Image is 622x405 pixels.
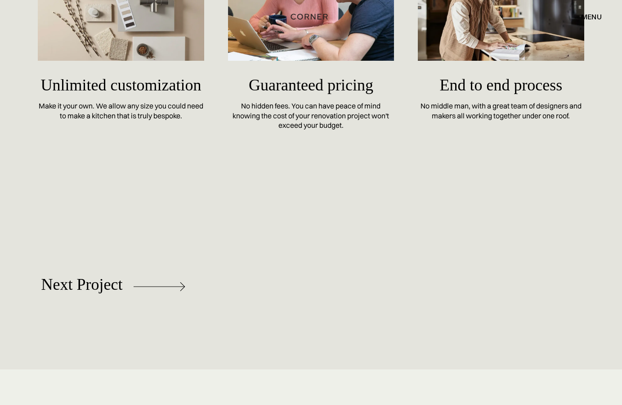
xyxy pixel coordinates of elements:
[418,70,584,101] h5: End to end process
[228,101,394,130] div: No hidden fees. You can have peace of mind knowing the cost of your renovation project won't exce...
[418,101,584,121] div: No middle man, with a great team of designers and makers all working together under one roof.
[41,276,123,294] div: Next Project
[228,70,394,101] h5: Guaranteed pricing
[281,11,341,22] a: home
[38,101,204,121] div: Make it your own. We allow any size you could need to make a kitchen that is truly bespoke.
[41,256,269,313] a: Next Project
[581,13,602,20] div: menu
[572,9,602,24] div: menu
[38,70,204,101] h5: Unlimited customization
